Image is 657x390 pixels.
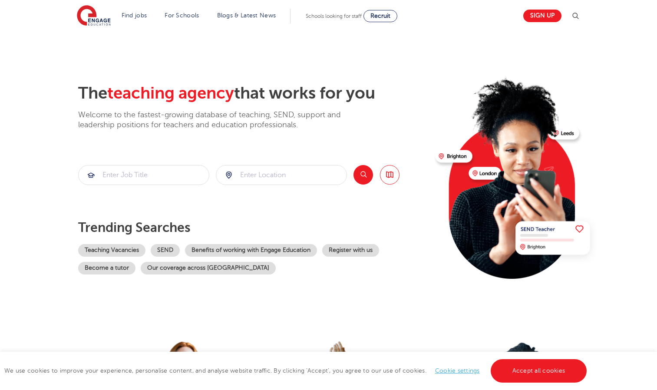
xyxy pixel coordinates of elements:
[78,220,429,235] p: Trending searches
[151,244,180,257] a: SEND
[435,367,480,374] a: Cookie settings
[491,359,587,383] a: Accept all cookies
[141,262,276,274] a: Our coverage across [GEOGRAPHIC_DATA]
[4,367,589,374] span: We use cookies to improve your experience, personalise content, and analyse website traffic. By c...
[216,165,347,185] input: Submit
[78,262,135,274] a: Become a tutor
[122,12,147,19] a: Find jobs
[306,13,362,19] span: Schools looking for staff
[78,83,429,103] h2: The that works for you
[185,244,317,257] a: Benefits of working with Engage Education
[107,84,234,102] span: teaching agency
[78,165,209,185] div: Submit
[79,165,209,185] input: Submit
[78,244,145,257] a: Teaching Vacancies
[77,5,111,27] img: Engage Education
[353,165,373,185] button: Search
[217,12,276,19] a: Blogs & Latest News
[165,12,199,19] a: For Schools
[78,110,365,130] p: Welcome to the fastest-growing database of teaching, SEND, support and leadership positions for t...
[322,244,379,257] a: Register with us
[216,165,347,185] div: Submit
[370,13,390,19] span: Recruit
[523,10,561,22] a: Sign up
[363,10,397,22] a: Recruit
